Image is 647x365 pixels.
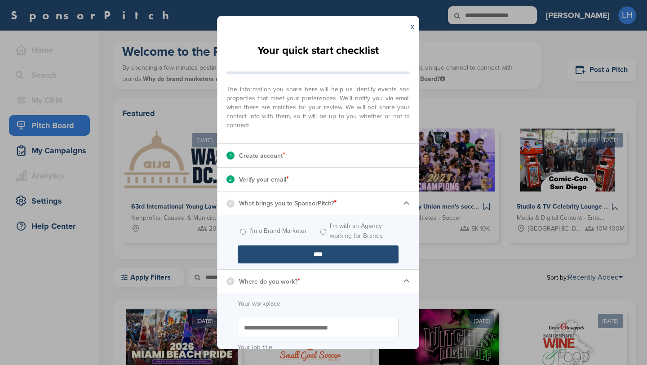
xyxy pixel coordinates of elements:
[257,41,379,61] h2: Your quick start checklist
[411,22,414,31] a: x
[226,277,235,285] div: 4
[238,343,399,352] label: Your job title:
[238,299,399,309] label: Your workplace:
[226,175,235,183] div: 2
[330,221,399,241] label: I'm with an Agency working for Brands
[239,276,300,287] p: Where do you work?
[249,226,307,236] label: I'm a Brand Marketer
[403,278,410,285] img: Checklist arrow 1
[239,197,337,209] p: What brings you to SponsorPitch?
[226,151,235,160] div: 1
[239,174,289,185] p: Verify your email
[226,200,235,208] div: 3
[226,80,410,130] span: The information you share here will help us identify events and properties that meet your prefere...
[403,200,410,207] img: Checklist arrow 1
[239,150,285,161] p: Create account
